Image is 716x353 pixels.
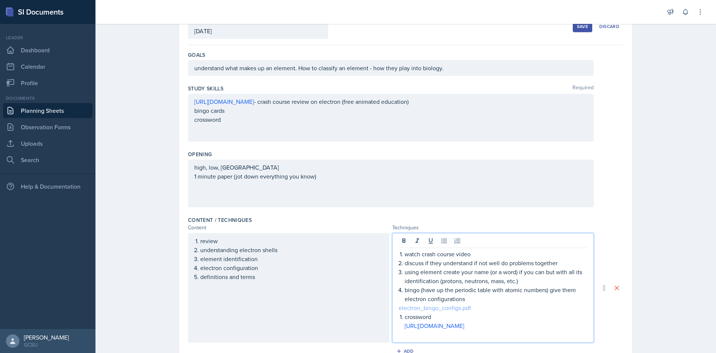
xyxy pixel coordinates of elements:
div: Techniques [392,224,594,232]
p: definitions and terms [200,272,383,281]
p: element identification [200,254,383,263]
a: electron_bingo_configs.pdf [399,304,471,312]
p: understanding electron shells [200,245,383,254]
p: high, low, [GEOGRAPHIC_DATA] [194,163,587,172]
label: Goals [188,51,205,59]
p: - crash course review on electron (free animated education) [194,97,587,106]
p: using element create your name (or a word) if you can but with all its identification (protons, n... [405,267,587,285]
div: Content [188,224,389,232]
span: Required [572,85,594,92]
p: bingo cards [194,106,587,115]
a: Dashboard [3,43,92,58]
a: Profile [3,75,92,90]
label: Opening [188,151,212,158]
label: Content / Techniques [188,216,252,224]
a: Calendar [3,59,92,74]
p: understand what makes up an element. How to classify an element - how they play into biology. [194,64,587,72]
div: Save [577,24,588,30]
p: watch crash course video [405,250,587,258]
p: review [200,236,383,245]
div: Discard [599,24,619,30]
div: [PERSON_NAME] [24,334,69,341]
button: Discard [595,21,624,32]
div: Help & Documentation [3,179,92,194]
p: electron configuration [200,263,383,272]
div: Leader [3,34,92,41]
p: crossword [405,312,587,321]
a: Planning Sheets [3,103,92,118]
a: [URL][DOMAIN_NAME] [405,322,464,330]
p: 1 minute paper (jot down everything you know) [194,172,587,181]
p: bingo (have up the periodic table with atomic numbers) give them electron configurations [405,285,587,303]
a: Observation Forms [3,120,92,134]
label: Study Skills [188,85,223,92]
p: discuss if they understand if not well do problems together [405,258,587,267]
p: crossword [194,115,587,124]
div: GCSU [24,341,69,349]
a: Uploads [3,136,92,151]
div: Documents [3,95,92,102]
a: Search [3,152,92,167]
a: [URL][DOMAIN_NAME] [194,97,254,106]
button: Save [573,21,592,32]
